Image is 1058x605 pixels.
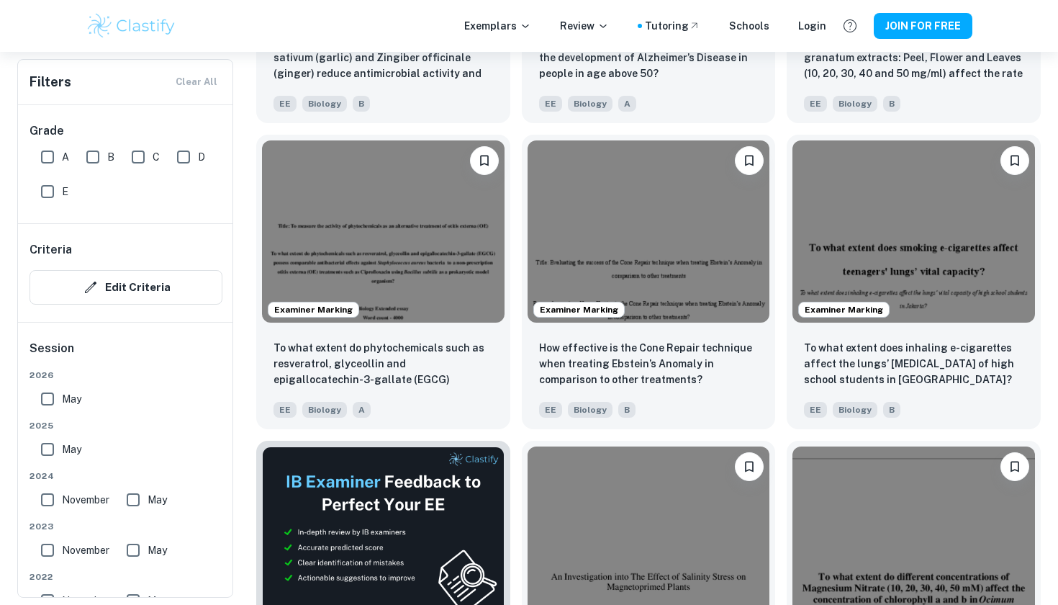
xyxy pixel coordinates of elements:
[539,96,562,112] span: EE
[874,13,972,39] button: JOIN FOR FREE
[560,18,609,34] p: Review
[30,470,222,483] span: 2024
[539,34,759,81] p: To what extent is blood pressure related to the development of Alzheimer’s Disease in people in a...
[804,402,827,418] span: EE
[273,402,297,418] span: EE
[804,340,1023,387] p: To what extent does inhaling e-cigarettes affect the lungs’ vital capacity of high school student...
[804,34,1023,83] p: How do different concentrations of Punica granatum extracts: Peel, Flower and Leaves (10, 20, 30,...
[735,452,764,481] button: Please log in to bookmark exemplars
[470,146,499,175] button: Please log in to bookmark exemplars
[86,12,177,40] img: Clastify logo
[62,542,109,558] span: November
[568,96,612,112] span: Biology
[539,340,759,387] p: How effective is the Cone Repair technique when treating Ebstein’s Anomaly in comparison to other...
[268,303,358,316] span: Examiner Marking
[30,241,72,259] h6: Criteria
[273,340,493,389] p: To what extent do phytochemicals such as resveratrol, glyceollin and epigallocatechin-3-gallate (...
[30,419,222,432] span: 2025
[798,18,826,34] a: Login
[30,340,222,369] h6: Session
[62,149,69,165] span: A
[833,402,877,418] span: Biology
[148,542,167,558] span: May
[464,18,531,34] p: Exemplars
[62,492,109,508] span: November
[302,96,347,112] span: Biology
[30,72,71,92] h6: Filters
[273,34,493,83] p: To what extent do extracts of Allium sativum (garlic) and Zingiber officinale (ginger) reduce ant...
[262,140,505,322] img: Biology EE example thumbnail: To what extent do phytochemicals such as
[198,149,205,165] span: D
[148,492,167,508] span: May
[534,303,624,316] span: Examiner Marking
[30,270,222,305] button: Edit Criteria
[883,96,900,112] span: B
[799,303,889,316] span: Examiner Marking
[62,442,81,457] span: May
[30,520,222,533] span: 2023
[30,122,222,140] h6: Grade
[883,402,900,418] span: B
[1000,146,1029,175] button: Please log in to bookmark exemplars
[30,570,222,583] span: 2022
[353,96,370,112] span: B
[838,14,862,38] button: Help and Feedback
[833,96,877,112] span: Biology
[729,18,769,34] a: Schools
[256,135,510,429] a: Examiner MarkingPlease log in to bookmark exemplarsTo what extent do phytochemicals such as resve...
[787,135,1041,429] a: Examiner MarkingPlease log in to bookmark exemplarsTo what extent does inhaling e-cigarettes affe...
[62,391,81,407] span: May
[302,402,347,418] span: Biology
[1000,452,1029,481] button: Please log in to bookmark exemplars
[528,140,770,322] img: Biology EE example thumbnail: How effective is the Cone Repair techniq
[645,18,700,34] a: Tutoring
[735,146,764,175] button: Please log in to bookmark exemplars
[792,140,1035,322] img: Biology EE example thumbnail: To what extent does inhaling e-cigarette
[568,402,612,418] span: Biology
[539,402,562,418] span: EE
[618,402,636,418] span: B
[107,149,114,165] span: B
[62,184,68,200] span: E
[353,402,371,418] span: A
[153,149,160,165] span: C
[804,96,827,112] span: EE
[522,135,776,429] a: Examiner MarkingPlease log in to bookmark exemplarsHow effective is the Cone Repair technique whe...
[30,369,222,382] span: 2026
[618,96,636,112] span: A
[273,96,297,112] span: EE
